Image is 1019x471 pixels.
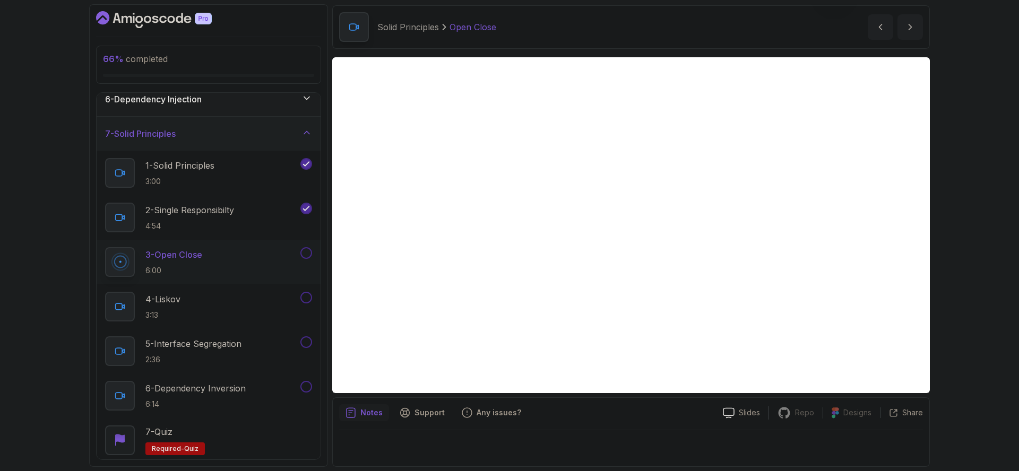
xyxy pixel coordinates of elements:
p: 2 - Single Responsibilty [145,204,234,216]
p: Repo [795,407,814,418]
button: 7-Solid Principles [97,117,321,151]
a: Slides [714,407,768,418]
p: 3:13 [145,310,180,320]
span: Required- [152,444,184,453]
p: 4:54 [145,221,234,231]
p: 6 - Dependency Inversion [145,382,246,395]
p: Any issues? [477,407,521,418]
button: 7-QuizRequired-quiz [105,425,312,455]
p: 7 - Quiz [145,425,172,438]
button: next content [897,14,923,40]
button: 3-Open Close6:00 [105,247,312,277]
p: Open Close [450,21,496,33]
button: 2-Single Responsibilty4:54 [105,203,312,232]
button: 6-Dependency Injection [97,82,321,116]
p: 1 - Solid Principles [145,159,214,172]
iframe: 4 - Open Close [332,57,930,393]
button: previous content [868,14,893,40]
button: Share [880,407,923,418]
button: notes button [339,404,389,421]
p: 5 - Interface Segregation [145,337,241,350]
p: 3:00 [145,176,214,187]
button: Support button [393,404,451,421]
button: Feedback button [455,404,528,421]
button: 6-Dependency Inversion6:14 [105,381,312,411]
p: Solid Principles [377,21,439,33]
h3: 7 - Solid Principles [105,127,176,140]
p: Slides [739,407,760,418]
button: 4-Liskov3:13 [105,292,312,321]
p: Share [902,407,923,418]
p: Designs [843,407,871,418]
p: 3 - Open Close [145,248,202,261]
p: 4 - Liskov [145,293,180,306]
a: Dashboard [96,11,236,28]
span: completed [103,54,168,64]
p: 6:14 [145,399,246,409]
h3: 6 - Dependency Injection [105,93,202,106]
span: 66 % [103,54,124,64]
button: 5-Interface Segregation2:36 [105,336,312,366]
p: Notes [360,407,383,418]
p: Support [414,407,445,418]
span: quiz [184,444,198,453]
p: 6:00 [145,265,202,276]
p: 2:36 [145,354,241,365]
button: 1-Solid Principles3:00 [105,158,312,188]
